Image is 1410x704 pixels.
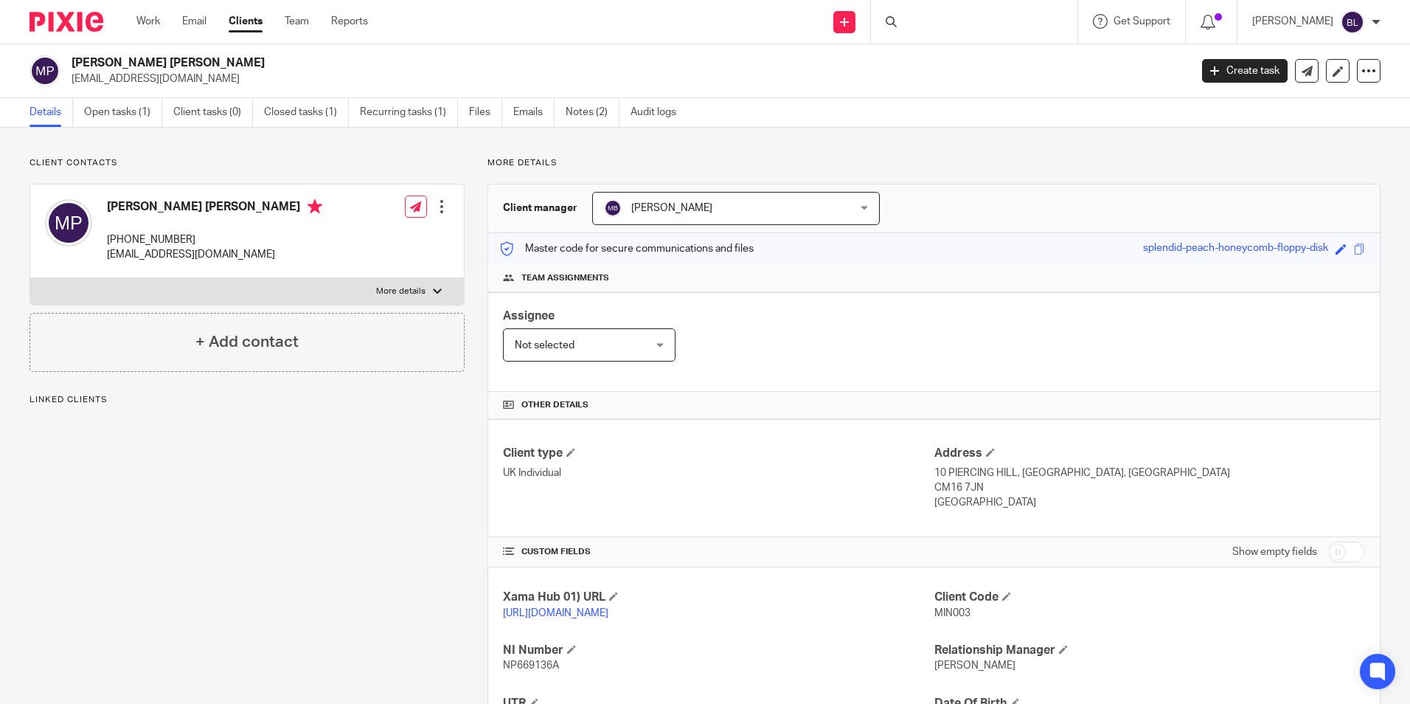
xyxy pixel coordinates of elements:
[136,14,160,29] a: Work
[1114,16,1170,27] span: Get Support
[173,98,253,127] a: Client tasks (0)
[72,55,958,71] h2: [PERSON_NAME] [PERSON_NAME]
[107,232,322,247] p: [PHONE_NUMBER]
[107,199,322,218] h4: [PERSON_NAME] [PERSON_NAME]
[107,247,322,262] p: [EMAIL_ADDRESS][DOMAIN_NAME]
[264,98,349,127] a: Closed tasks (1)
[1143,241,1328,258] div: splendid-peach-honeycomb-floppy-disk
[72,72,1180,86] p: [EMAIL_ADDRESS][DOMAIN_NAME]
[1341,10,1364,34] img: svg%3E
[29,55,60,86] img: svg%3E
[934,480,1365,495] p: CM16 7JN
[503,590,934,605] h4: Xama Hub 01) URL
[84,98,162,127] a: Open tasks (1)
[521,272,609,284] span: Team assignments
[503,546,934,558] h4: CUSTOM FIELDS
[934,466,1365,480] p: 10 PIERCING HILL, [GEOGRAPHIC_DATA], [GEOGRAPHIC_DATA]
[604,199,622,217] img: svg%3E
[521,399,588,411] span: Other details
[503,310,555,322] span: Assignee
[1232,545,1317,559] label: Show empty fields
[503,643,934,658] h4: NI Number
[934,608,970,618] span: MIN003
[934,660,1015,671] span: [PERSON_NAME]
[1202,59,1288,83] a: Create task
[29,12,103,32] img: Pixie
[503,660,559,671] span: NP669136A
[29,98,73,127] a: Details
[503,446,934,461] h4: Client type
[566,98,619,127] a: Notes (2)
[469,98,502,127] a: Files
[331,14,368,29] a: Reports
[631,203,712,213] span: [PERSON_NAME]
[29,157,465,169] p: Client contacts
[503,201,577,215] h3: Client manager
[182,14,206,29] a: Email
[631,98,687,127] a: Audit logs
[515,340,574,351] span: Not selected
[487,157,1381,169] p: More details
[376,286,426,297] p: More details
[499,241,754,256] p: Master code for secure communications and files
[45,199,92,246] img: svg%3E
[195,331,299,353] h4: + Add contact
[229,14,263,29] a: Clients
[934,643,1365,658] h4: Relationship Manager
[934,495,1365,510] p: [GEOGRAPHIC_DATA]
[360,98,458,127] a: Recurring tasks (1)
[1252,14,1333,29] p: [PERSON_NAME]
[308,199,322,214] i: Primary
[934,590,1365,605] h4: Client Code
[934,446,1365,461] h4: Address
[29,394,465,406] p: Linked clients
[285,14,309,29] a: Team
[503,608,608,618] a: [URL][DOMAIN_NAME]
[503,466,934,480] p: UK Individual
[513,98,555,127] a: Emails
